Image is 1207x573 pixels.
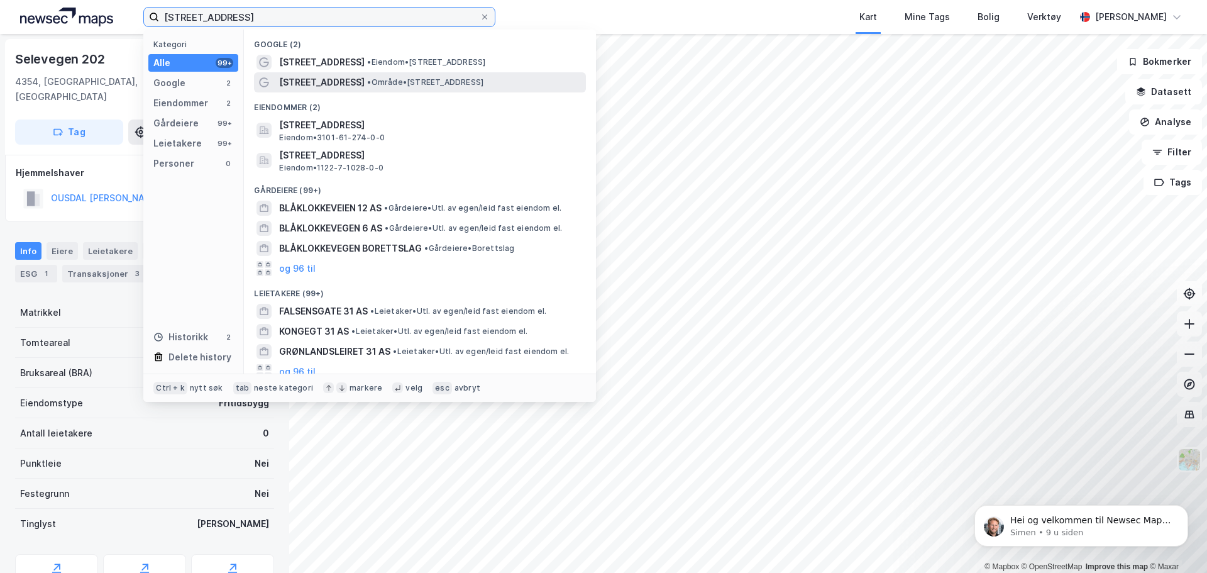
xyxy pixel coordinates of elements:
[153,55,170,70] div: Alle
[233,382,252,394] div: tab
[20,426,92,441] div: Antall leietakere
[279,75,365,90] span: [STREET_ADDRESS]
[255,456,269,471] div: Nei
[254,383,313,393] div: neste kategori
[1142,140,1202,165] button: Filter
[433,382,452,394] div: esc
[153,116,199,131] div: Gårdeiere
[905,9,950,25] div: Mine Tags
[367,77,371,87] span: •
[263,426,269,441] div: 0
[367,77,483,87] span: Område • [STREET_ADDRESS]
[159,8,480,26] input: Søk på adresse, matrikkel, gårdeiere, leietakere eller personer
[384,203,561,213] span: Gårdeiere • Utl. av egen/leid fast eiendom el.
[244,279,596,301] div: Leietakere (99+)
[153,156,194,171] div: Personer
[153,75,185,91] div: Google
[1129,109,1202,135] button: Analyse
[367,57,485,67] span: Eiendom • [STREET_ADDRESS]
[168,350,231,365] div: Delete history
[1027,9,1061,25] div: Verktøy
[20,8,113,26] img: logo.a4113a55bc3d86da70a041830d287a7e.svg
[370,306,374,316] span: •
[20,456,62,471] div: Punktleie
[279,163,383,173] span: Eiendom • 1122-7-1028-0-0
[405,383,422,393] div: velg
[279,118,581,133] span: [STREET_ADDRESS]
[47,242,78,260] div: Eiere
[153,330,208,345] div: Historikk
[153,96,208,111] div: Eiendommer
[367,57,371,67] span: •
[279,221,382,236] span: BLÅKLOKKEVEGEN 6 AS
[20,335,70,350] div: Tomteareal
[223,78,233,88] div: 2
[1095,9,1167,25] div: [PERSON_NAME]
[859,9,877,25] div: Kart
[62,265,148,282] div: Transaksjoner
[279,261,316,276] button: og 96 til
[244,92,596,115] div: Eiendommer (2)
[385,223,389,233] span: •
[153,136,202,151] div: Leietakere
[956,479,1207,567] iframe: Intercom notifications melding
[20,396,83,411] div: Eiendomstype
[978,9,1000,25] div: Bolig
[984,562,1019,571] a: Mapbox
[219,396,269,411] div: Fritidsbygg
[20,516,56,531] div: Tinglyst
[279,364,316,379] button: og 96 til
[20,305,61,320] div: Matrikkel
[350,383,382,393] div: markere
[15,74,223,104] div: 4354, [GEOGRAPHIC_DATA], [GEOGRAPHIC_DATA]
[216,138,233,148] div: 99+
[255,486,269,501] div: Nei
[424,243,428,253] span: •
[223,98,233,108] div: 2
[279,344,390,359] span: GRØNLANDSLEIRET 31 AS
[393,347,569,357] span: Leietaker • Utl. av egen/leid fast eiendom el.
[279,241,422,256] span: BLÅKLOKKEVEGEN BORETTSLAG
[15,120,123,145] button: Tag
[20,365,92,381] div: Bruksareal (BRA)
[20,486,69,501] div: Festegrunn
[1177,448,1201,472] img: Z
[279,201,382,216] span: BLÅKLOKKEVEIEN 12 AS
[16,165,273,181] div: Hjemmelshaver
[279,148,581,163] span: [STREET_ADDRESS]
[15,265,57,282] div: ESG
[1117,49,1202,74] button: Bokmerker
[223,159,233,169] div: 0
[279,55,365,70] span: [STREET_ADDRESS]
[455,383,480,393] div: avbryt
[197,516,269,531] div: [PERSON_NAME]
[15,242,41,260] div: Info
[279,324,349,339] span: KONGEGT 31 AS
[83,242,138,260] div: Leietakere
[279,133,385,143] span: Eiendom • 3101-61-274-0-0
[279,304,368,319] span: FALSENSGATE 31 AS
[216,58,233,68] div: 99+
[1022,562,1083,571] a: OpenStreetMap
[223,332,233,342] div: 2
[216,118,233,128] div: 99+
[153,40,238,49] div: Kategori
[244,175,596,198] div: Gårdeiere (99+)
[1144,170,1202,195] button: Tags
[370,306,546,316] span: Leietaker • Utl. av egen/leid fast eiendom el.
[153,382,187,394] div: Ctrl + k
[424,243,514,253] span: Gårdeiere • Borettslag
[1086,562,1148,571] a: Improve this map
[143,242,190,260] div: Datasett
[393,347,397,356] span: •
[190,383,223,393] div: nytt søk
[351,326,527,337] span: Leietaker • Utl. av egen/leid fast eiendom el.
[385,223,562,233] span: Gårdeiere • Utl. av egen/leid fast eiendom el.
[351,326,355,336] span: •
[244,30,596,52] div: Google (2)
[131,267,143,280] div: 3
